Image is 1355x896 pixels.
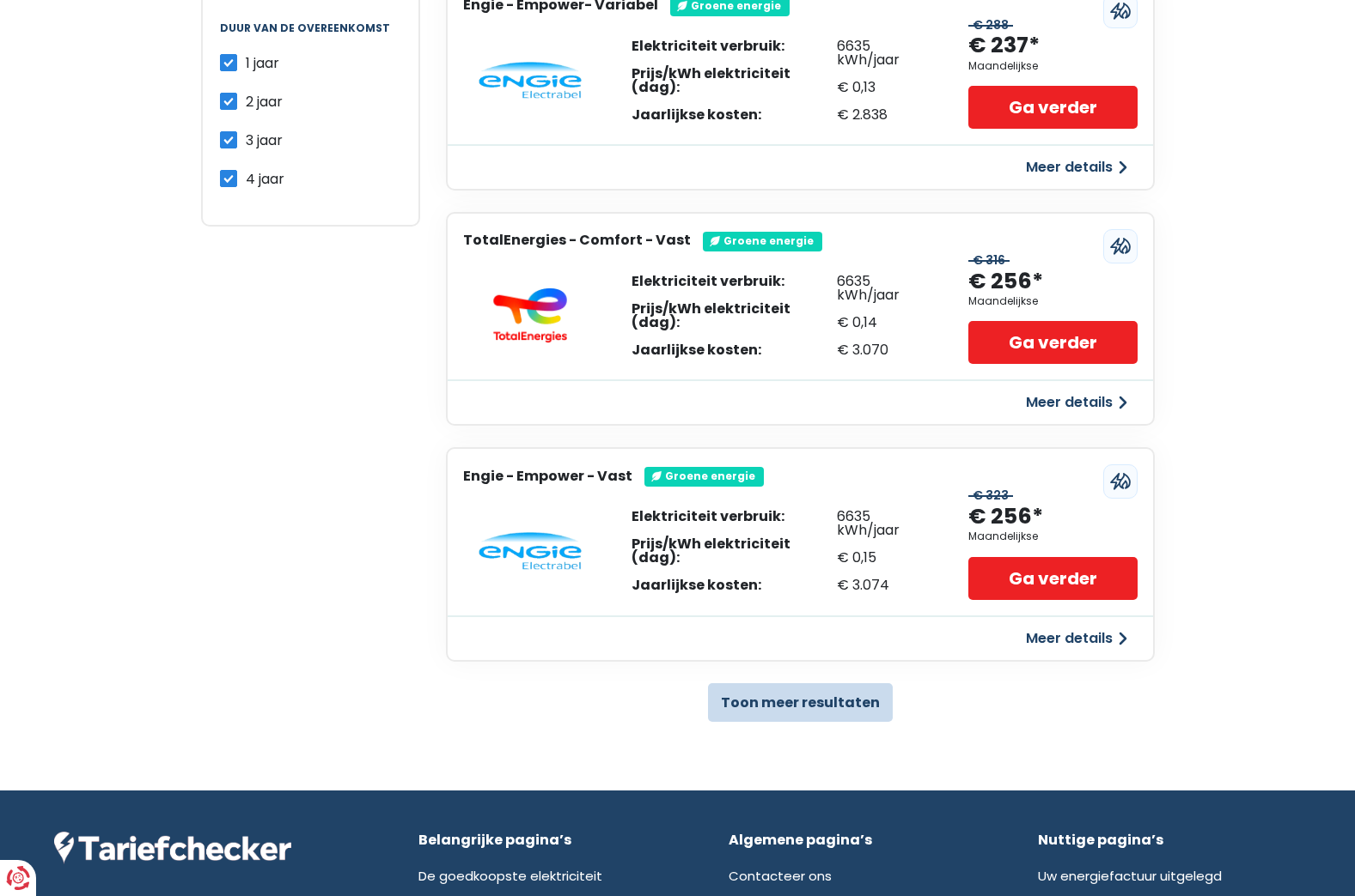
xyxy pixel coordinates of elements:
[1038,867,1222,885] a: Uw energiefactuur uitgelegd
[632,275,837,288] div: Elektriciteit verbruik:
[837,108,935,122] div: € 2.838
[729,867,832,885] a: Contacteer ons
[632,510,837,524] div: Elektriciteit verbruik:
[837,316,935,330] div: € 0,14
[246,92,283,112] span: 2 jaar
[246,169,284,189] span: 4 jaar
[418,832,681,848] div: Belangrijke pagina’s
[837,578,935,592] div: € 3.074
[968,488,1013,503] div: € 323
[968,557,1137,600] a: Ga verder
[246,130,283,150] span: 3 jaar
[968,268,1043,296] div: € 256*
[837,81,935,94] div: € 0,13
[246,53,279,73] span: 1 jaar
[708,683,893,722] button: Toon meer resultaten
[632,67,837,94] div: Prijs/kWh elektriciteit (dag):
[632,108,837,122] div: Jaarlijkse kosten:
[1016,387,1138,418] button: Meer details
[837,510,935,537] div: 6635 kWh/jaar
[479,532,582,570] img: Engie
[463,468,632,484] h3: Engie - Empower - Vast
[968,253,1010,268] div: € 316
[1016,623,1138,654] button: Meer details
[632,343,837,357] div: Jaarlijkse kosten:
[1016,152,1138,183] button: Meer details
[837,343,935,357] div: € 3.070
[703,232,822,251] div: Groene energie
[968,530,1038,542] div: Maandelijkse
[644,467,764,486] div: Groene energie
[968,321,1137,364] a: Ga verder
[632,578,837,592] div: Jaarlijkse kosten:
[968,295,1038,307] div: Maandelijkse
[54,832,291,864] img: Tariefchecker logo
[418,867,602,885] a: De goedkoopste elektriciteit
[837,551,935,565] div: € 0,15
[968,60,1038,72] div: Maandelijkse
[968,32,1040,60] div: € 237*
[968,503,1043,531] div: € 256*
[632,537,837,565] div: Prijs/kWh elektriciteit (dag):
[632,302,837,330] div: Prijs/kWh elektriciteit (dag):
[479,62,582,100] img: Engie
[837,275,935,302] div: 6635 kWh/jaar
[1038,832,1301,848] div: Nuttige pagina’s
[220,22,401,51] legend: Duur van de overeenkomst
[968,18,1013,33] div: € 288
[632,39,837,53] div: Elektriciteit verbruik:
[968,86,1137,129] a: Ga verder
[479,288,582,342] img: TotalEnergies
[729,832,992,848] div: Algemene pagina’s
[463,232,691,248] h3: TotalEnergies - Comfort - Vast
[837,39,935,67] div: 6635 kWh/jaar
